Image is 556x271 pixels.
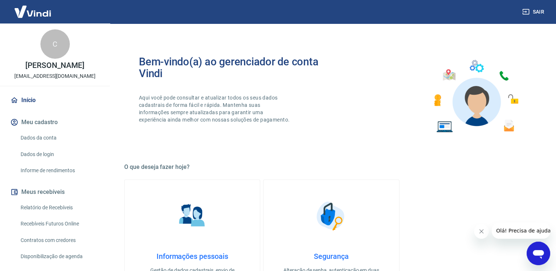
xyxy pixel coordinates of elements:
[492,223,550,239] iframe: Mensagem da empresa
[9,184,101,200] button: Meus recebíveis
[18,249,101,264] a: Disponibilização de agenda
[527,242,550,265] iframe: Botão para abrir a janela de mensagens
[18,130,101,145] a: Dados da conta
[18,233,101,248] a: Contratos com credores
[4,5,62,11] span: Olá! Precisa de ajuda?
[18,163,101,178] a: Informe de rendimentos
[139,94,291,123] p: Aqui você pode consultar e atualizar todos os seus dados cadastrais de forma fácil e rápida. Mant...
[174,198,211,234] img: Informações pessoais
[427,56,524,137] img: Imagem de um avatar masculino com diversos icones exemplificando as funcionalidades do gerenciado...
[139,56,331,79] h2: Bem-vindo(a) ao gerenciador de conta Vindi
[9,92,101,108] a: Início
[40,29,70,59] div: C
[14,72,96,80] p: [EMAIL_ADDRESS][DOMAIN_NAME]
[25,62,84,69] p: [PERSON_NAME]
[9,114,101,130] button: Meu cadastro
[18,147,101,162] a: Dados de login
[275,252,387,261] h4: Segurança
[124,163,538,171] h5: O que deseja fazer hoje?
[474,224,489,239] iframe: Fechar mensagem
[18,216,101,231] a: Recebíveis Futuros Online
[521,5,547,19] button: Sair
[18,200,101,215] a: Relatório de Recebíveis
[313,198,349,234] img: Segurança
[9,0,57,23] img: Vindi
[136,252,248,261] h4: Informações pessoais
